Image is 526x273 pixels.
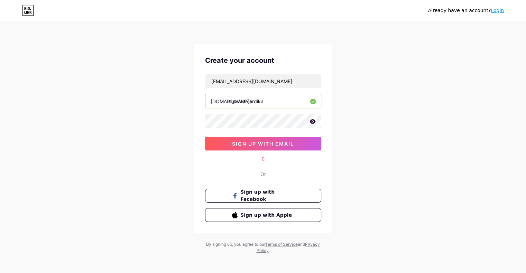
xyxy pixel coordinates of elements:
input: Email [205,74,321,88]
div: By signing up, you agree to our and . [204,241,322,254]
button: Sign up with Apple [205,208,321,222]
button: sign up with email [205,137,321,150]
input: username [205,94,321,108]
div: Already have an account? [428,7,504,14]
span: Sign up with Facebook [240,188,294,203]
span: sign up with email [232,141,294,147]
a: Terms of Service [265,242,298,247]
div: Create your account [205,55,321,66]
div: Or [260,170,266,178]
div: E [205,156,321,162]
div: [DOMAIN_NAME]/ [211,98,251,105]
a: Login [491,8,504,13]
button: Sign up with Facebook [205,189,321,203]
span: Sign up with Apple [240,212,294,219]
